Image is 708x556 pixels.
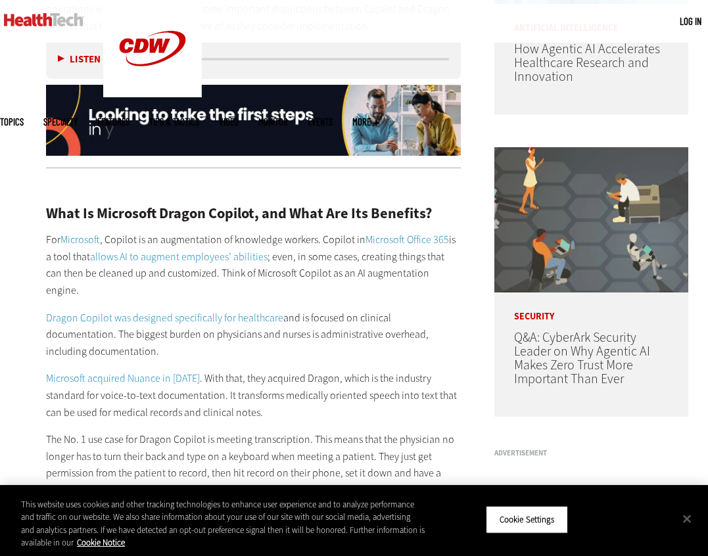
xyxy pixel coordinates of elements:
img: Group of humans and robots accessing a network [494,147,688,292]
a: Microsoft Office 365 [366,233,449,246]
a: Microsoft acquired Nuance in [DATE] [46,371,200,385]
span: More [352,117,379,127]
div: This website uses cookies and other tracking technologies to enhance user experience and to analy... [21,498,425,549]
button: Cookie Settings [486,506,568,534]
a: Dragon Copilot was designed specifically for healthcare [46,311,283,325]
a: MonITor [258,117,288,127]
button: Close [673,504,701,533]
a: Video [219,117,239,127]
p: The No. 1 use case for Dragon Copilot is meeting transcription. This means that the physician no ... [46,431,461,498]
h2: What Is Microsoft Dragon Copilot, and What Are Its Benefits? [46,206,461,221]
a: Events [308,117,333,127]
a: CDW [103,87,202,101]
h3: Advertisement [494,450,688,457]
img: Home [4,13,83,26]
a: Tips & Tactics [149,117,199,127]
p: Security [494,292,688,321]
a: Microsoft [60,233,100,246]
a: Features [97,117,130,127]
p: For , Copilot is an augmentation of knowledge workers. Copilot in is a tool that ; even, in some ... [46,231,461,298]
p: . With that, they acquired Dragon, which is the industry standard for voice-to-text documentation... [46,370,461,421]
span: Specialty [43,117,78,127]
div: User menu [680,14,701,28]
a: Q&A: CyberArk Security Leader on Why Agentic AI Makes Zero Trust More Important Than Ever [514,329,650,388]
p: and is focused on clinical documentation. The biggest burden on physicians and nurses is administ... [46,310,461,360]
a: More information about your privacy [77,537,125,548]
a: Log in [680,15,701,27]
a: allows AI to augment employees’ abilities [90,250,268,264]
